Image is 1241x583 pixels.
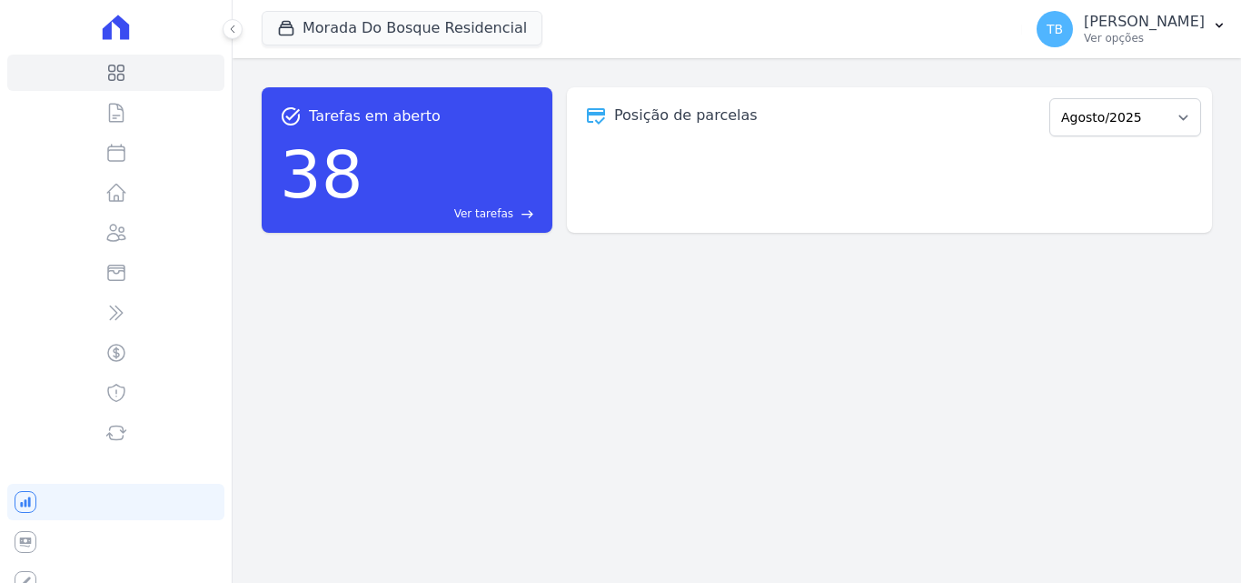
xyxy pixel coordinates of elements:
[1084,13,1205,31] p: [PERSON_NAME]
[521,207,534,221] span: east
[280,106,302,127] span: task_alt
[1022,4,1241,55] button: TB [PERSON_NAME] Ver opções
[262,11,542,45] button: Morada Do Bosque Residencial
[1084,31,1205,45] p: Ver opções
[371,206,534,222] a: Ver tarefas east
[309,106,441,127] span: Tarefas em aberto
[280,127,363,222] div: 38
[614,105,758,126] div: Posição de parcelas
[1047,23,1063,35] span: TB
[454,206,513,222] span: Ver tarefas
